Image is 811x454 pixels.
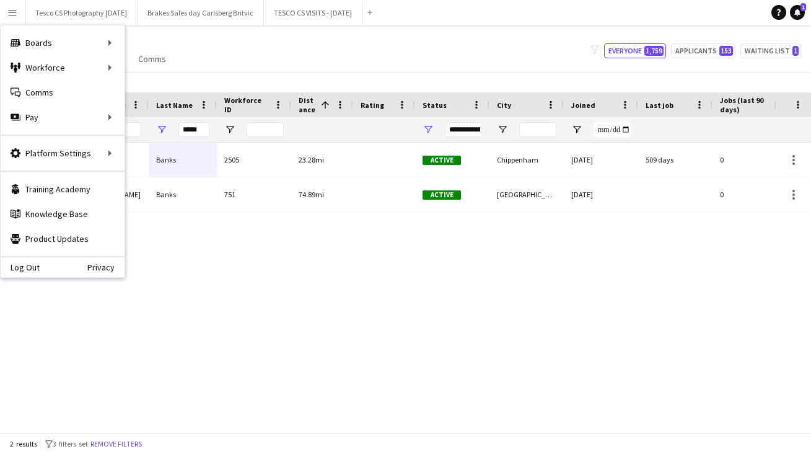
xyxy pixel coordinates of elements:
[671,43,735,58] button: Applicants153
[712,177,793,211] div: 0
[53,439,88,448] span: 3 filters set
[299,155,324,164] span: 23.28mi
[299,96,316,114] span: Distance
[224,124,235,135] button: Open Filter Menu
[497,100,511,110] span: City
[712,143,793,177] div: 0
[138,1,264,25] button: Brakes Sales day Carlsberg Britvic
[1,141,125,166] div: Platform Settings
[564,177,638,211] div: [DATE]
[88,437,144,451] button: Remove filters
[571,100,595,110] span: Joined
[149,177,217,211] div: Banks
[720,96,771,114] span: Jobs (last 90 days)
[489,177,564,211] div: [GEOGRAPHIC_DATA]
[264,1,362,25] button: TESCO CS VISITS - [DATE]
[247,122,284,137] input: Workforce ID Filter Input
[110,122,141,137] input: First Name Filter Input
[1,80,125,105] a: Comms
[800,3,806,11] span: 1
[149,143,217,177] div: Banks
[423,190,461,200] span: Active
[719,46,733,56] span: 153
[217,143,291,177] div: 2505
[156,124,167,135] button: Open Filter Menu
[1,55,125,80] div: Workforce
[638,143,712,177] div: 509 days
[87,262,125,272] a: Privacy
[133,51,171,67] a: Comms
[497,124,508,135] button: Open Filter Menu
[604,43,666,58] button: Everyone1,759
[423,124,434,135] button: Open Filter Menu
[1,202,125,226] a: Knowledge Base
[156,100,193,110] span: Last Name
[489,143,564,177] div: Chippenham
[423,156,461,165] span: Active
[740,43,801,58] button: Waiting list1
[790,5,805,20] a: 1
[792,46,799,56] span: 1
[1,177,125,202] a: Training Academy
[1,105,125,130] div: Pay
[299,190,324,199] span: 74.89mi
[594,122,631,137] input: Joined Filter Input
[644,46,664,56] span: 1,759
[138,53,166,65] span: Comms
[1,226,125,251] a: Product Updates
[361,100,384,110] span: Rating
[423,100,447,110] span: Status
[1,30,125,55] div: Boards
[25,1,138,25] button: Tesco CS Photography [DATE]
[519,122,556,137] input: City Filter Input
[178,122,209,137] input: Last Name Filter Input
[571,124,582,135] button: Open Filter Menu
[224,96,269,114] span: Workforce ID
[1,262,40,272] a: Log Out
[646,100,673,110] span: Last job
[564,143,638,177] div: [DATE]
[217,177,291,211] div: 751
